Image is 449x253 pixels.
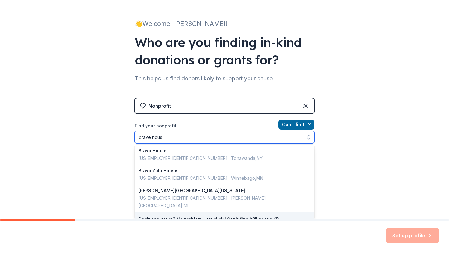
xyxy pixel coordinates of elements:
[138,194,303,209] div: [US_EMPLOYER_IDENTIFICATION_NUMBER] · [PERSON_NAME][GEOGRAPHIC_DATA] , MI
[138,187,303,194] div: [PERSON_NAME][GEOGRAPHIC_DATA][US_STATE]
[138,174,303,182] div: [US_EMPLOYER_IDENTIFICATION_NUMBER] · Winnebago , MN
[138,155,303,162] div: [US_EMPLOYER_IDENTIFICATION_NUMBER] · Tonawanda , NY
[135,212,314,227] div: Don't see yours? No problem, just click "Can't find it?" above
[135,131,314,143] input: Search by name, EIN, or city
[138,167,303,174] div: Bravo Zulu House
[138,147,303,155] div: Bravo House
